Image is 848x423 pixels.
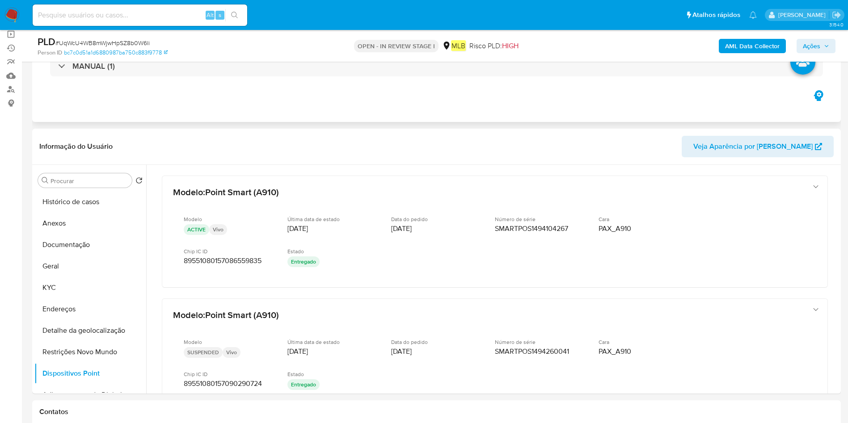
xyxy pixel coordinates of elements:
h1: Informação do Usuário [39,142,113,151]
button: Geral [34,255,146,277]
button: Anexos [34,213,146,234]
p: OPEN - IN REVIEW STAGE I [354,40,439,52]
button: Histórico de casos [34,191,146,213]
b: AML Data Collector [725,39,780,53]
span: Risco PLD: [469,41,519,51]
span: Alt [207,11,214,19]
button: Endereços [34,298,146,320]
button: Retornar ao pedido padrão [135,177,143,187]
span: # UqWcU4WB8mWjwHpSZ8b0W6li [55,38,150,47]
button: Ações [797,39,835,53]
button: AML Data Collector [719,39,786,53]
button: Detalhe da geolocalização [34,320,146,341]
em: MLB [451,40,466,51]
span: HIGH [502,41,519,51]
b: PLD [38,34,55,49]
h3: MANUAL (1) [72,61,115,71]
span: Atalhos rápidos [692,10,740,20]
button: Veja Aparência por [PERSON_NAME] [682,136,834,157]
h1: Contatos [39,407,834,416]
p: juliane.miranda@mercadolivre.com [778,11,829,19]
span: s [219,11,221,19]
div: MANUAL (1) [50,56,823,76]
span: Veja Aparência por [PERSON_NAME] [693,136,813,157]
span: 3.154.0 [829,21,844,28]
input: Pesquise usuários ou casos... [33,9,247,21]
b: Person ID [38,49,62,57]
span: Ações [803,39,820,53]
button: Restrições Novo Mundo [34,341,146,363]
button: KYC [34,277,146,298]
button: Dispositivos Point [34,363,146,384]
button: Adiantamentos de Dinheiro [34,384,146,406]
button: Procurar [42,177,49,184]
button: Documentação [34,234,146,255]
a: bc7c0d51a1d6880987ba750c883f9778 [64,49,168,57]
a: Sair [832,10,841,20]
a: Notificações [749,11,757,19]
button: search-icon [225,9,244,21]
input: Procurar [51,177,128,185]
